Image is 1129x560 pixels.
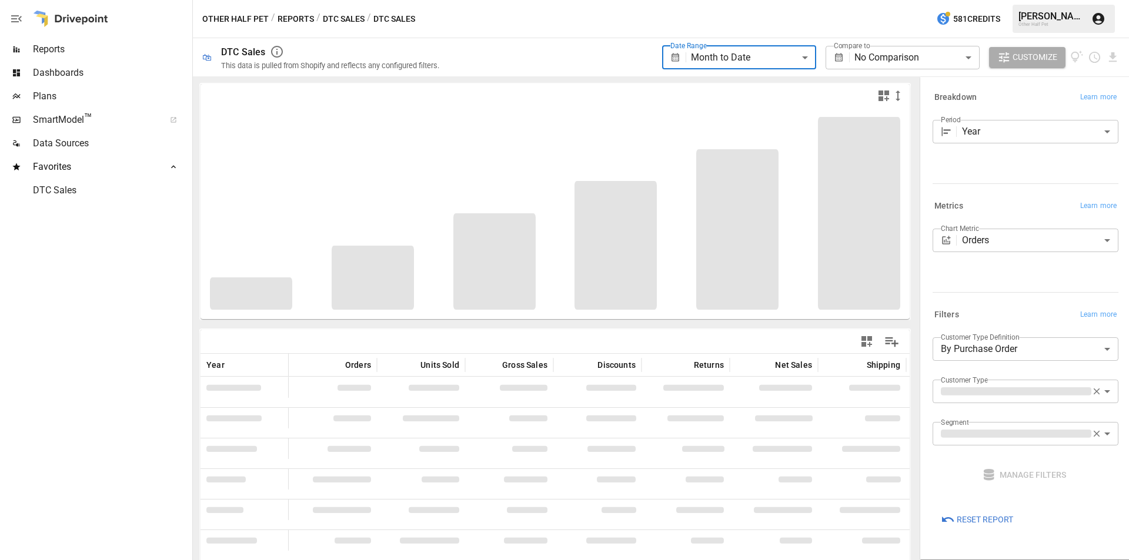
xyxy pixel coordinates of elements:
span: Reset Report [957,512,1013,527]
label: Customer Type [941,375,988,385]
label: Compare to [834,41,870,51]
button: Manage Columns [879,328,905,355]
span: Discounts [597,359,636,371]
button: Schedule report [1088,51,1101,64]
span: Returns [694,359,724,371]
span: DTC Sales [33,183,190,197]
span: Customize [1013,50,1057,65]
span: Learn more [1080,309,1117,321]
h6: Metrics [934,200,963,213]
span: Units Sold [420,359,459,371]
div: Other Half Pet [1018,22,1084,27]
button: Sort [485,357,501,373]
button: Sort [328,357,344,373]
span: Orders [345,359,371,371]
span: Dashboards [33,66,190,80]
button: Sort [580,357,596,373]
label: Period [941,115,961,125]
span: Reports [33,42,190,56]
div: 🛍 [202,52,212,63]
h6: Filters [934,308,959,321]
div: [PERSON_NAME] [1018,11,1084,22]
div: / [316,12,320,26]
button: Customize [989,47,1065,68]
div: By Purchase Order [933,337,1118,361]
div: No Comparison [854,46,979,69]
div: / [271,12,275,26]
span: Plans [33,89,190,103]
span: Month to Date [691,52,750,63]
button: DTC Sales [323,12,365,26]
button: Sort [676,357,693,373]
span: Learn more [1080,92,1117,103]
button: Sort [849,357,866,373]
button: Sort [757,357,774,373]
span: Net Sales [775,359,812,371]
button: Other Half Pet [202,12,269,26]
div: DTC Sales [221,46,265,58]
span: Gross Sales [502,359,547,371]
span: SmartModel [33,113,157,127]
div: Orders [962,229,1118,252]
label: Segment [941,417,968,427]
span: Shipping [867,359,900,371]
span: Year [206,359,225,371]
button: Sort [226,357,242,373]
div: / [367,12,371,26]
button: Reset Report [933,509,1021,530]
span: 581 Credits [953,12,1000,26]
label: Customer Type Definition [941,332,1020,342]
button: Reports [278,12,314,26]
label: Chart Metric [941,223,979,233]
span: Favorites [33,160,157,174]
label: Date Range [670,41,707,51]
button: Sort [403,357,419,373]
button: Download report [1106,51,1120,64]
button: View documentation [1070,47,1084,68]
div: Year [962,120,1118,143]
span: Data Sources [33,136,190,150]
span: ™ [84,111,92,126]
h6: Breakdown [934,91,977,104]
div: This data is pulled from Shopify and reflects any configured filters. [221,61,439,70]
button: 581Credits [931,8,1005,30]
span: Learn more [1080,200,1117,212]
